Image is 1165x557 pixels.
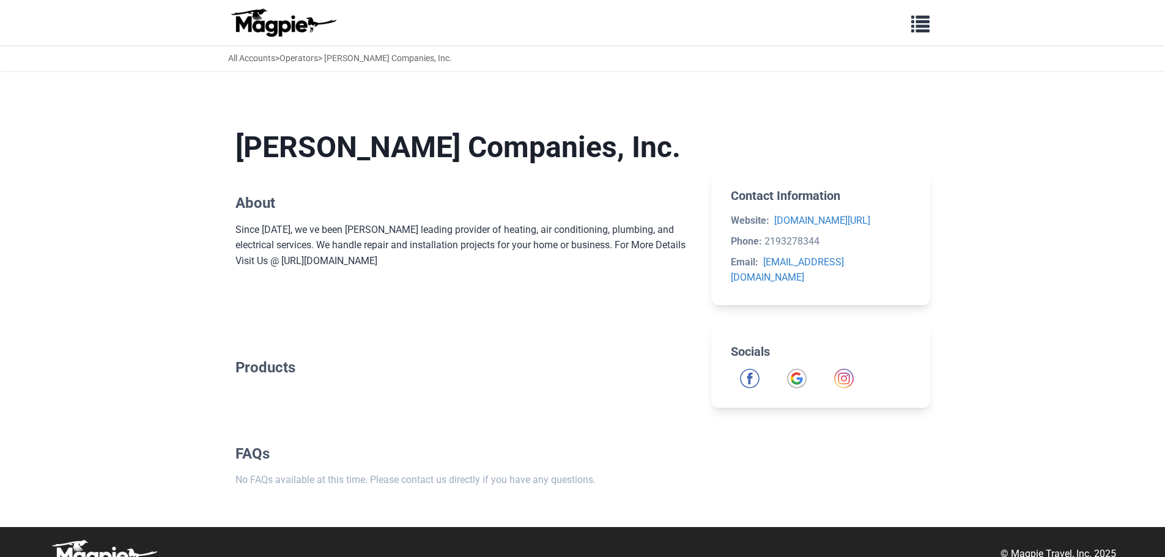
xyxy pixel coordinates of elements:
[228,51,452,65] div: > > [PERSON_NAME] Companies, Inc.
[228,53,275,63] a: All Accounts
[235,222,692,300] div: Since [DATE], we ve been [PERSON_NAME] leading provider of heating, air conditioning, plumbing, a...
[235,194,692,212] h2: About
[731,188,910,203] h2: Contact Information
[731,256,758,268] strong: Email:
[235,472,692,488] p: No FAQs available at this time. Please contact us directly if you have any questions.
[228,8,338,37] img: logo-ab69f6fb50320c5b225c76a69d11143b.png
[740,369,760,388] img: Facebook icon
[834,369,854,388] img: Instagram icon
[731,344,910,359] h2: Socials
[731,215,769,226] strong: Website:
[731,235,762,247] strong: Phone:
[235,445,692,463] h2: FAQs
[834,369,854,388] a: Instagram
[774,215,870,226] a: [DOMAIN_NAME][URL]
[731,256,844,284] a: [EMAIL_ADDRESS][DOMAIN_NAME]
[235,130,692,165] h1: [PERSON_NAME] Companies, Inc.
[279,53,318,63] a: Operators
[235,359,692,377] h2: Products
[787,369,807,388] img: Google icon
[731,234,910,249] li: 2193278344
[740,369,760,388] a: Facebook
[787,369,807,388] a: Google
